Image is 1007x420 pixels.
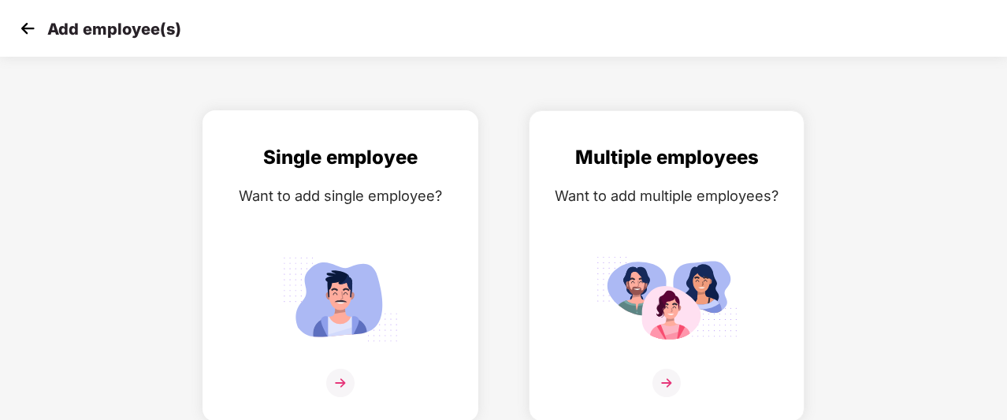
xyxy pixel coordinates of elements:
img: svg+xml;base64,PHN2ZyB4bWxucz0iaHR0cDovL3d3dy53My5vcmcvMjAwMC9zdmciIGlkPSJNdWx0aXBsZV9lbXBsb3llZS... [596,250,738,348]
p: Add employee(s) [47,20,181,39]
img: svg+xml;base64,PHN2ZyB4bWxucz0iaHR0cDovL3d3dy53My5vcmcvMjAwMC9zdmciIGlkPSJTaW5nbGVfZW1wbG95ZWUiIH... [269,250,411,348]
div: Multiple employees [545,143,788,173]
div: Single employee [219,143,462,173]
img: svg+xml;base64,PHN2ZyB4bWxucz0iaHR0cDovL3d3dy53My5vcmcvMjAwMC9zdmciIHdpZHRoPSIzNiIgaGVpZ2h0PSIzNi... [652,369,681,397]
img: svg+xml;base64,PHN2ZyB4bWxucz0iaHR0cDovL3d3dy53My5vcmcvMjAwMC9zdmciIHdpZHRoPSIzMCIgaGVpZ2h0PSIzMC... [16,17,39,40]
div: Want to add multiple employees? [545,184,788,207]
div: Want to add single employee? [219,184,462,207]
img: svg+xml;base64,PHN2ZyB4bWxucz0iaHR0cDovL3d3dy53My5vcmcvMjAwMC9zdmciIHdpZHRoPSIzNiIgaGVpZ2h0PSIzNi... [326,369,355,397]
